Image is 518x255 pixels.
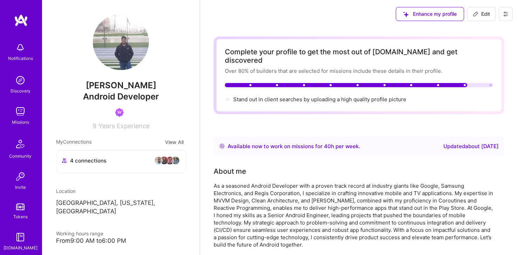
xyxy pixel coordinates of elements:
[225,67,493,75] div: Over 80% of builders that are selected for missions include these details in their profile.
[12,136,29,152] img: Community
[9,152,32,160] div: Community
[70,157,106,164] span: 4 connections
[14,14,28,27] img: logo
[16,204,25,210] img: tokens
[4,244,37,251] div: [DOMAIN_NAME]
[13,230,27,244] img: guide book
[324,143,331,150] span: 40
[115,108,124,117] img: Been on Mission
[56,187,186,195] div: Location
[233,96,406,103] div: Stand out in client searches by uploading a high quality profile picture
[56,80,186,91] span: [PERSON_NAME]
[225,48,493,64] div: Complete your profile to get the most out of [DOMAIN_NAME] and get discovered
[13,213,28,220] div: Tokens
[56,237,186,244] div: From 9:00 AM to 6:00 PM
[214,182,494,248] div: As a seasoned Android Developer with a proven track record at industry giants like Google, Samsun...
[92,122,96,130] span: 9
[473,11,490,18] span: Edit
[15,184,26,191] div: Invite
[443,142,499,151] div: Updated about [DATE]
[98,122,150,130] span: Years Experience
[171,156,180,165] img: avatar
[56,138,91,146] span: My Connections
[13,41,27,55] img: bell
[83,91,159,102] span: Android Developer
[214,166,246,177] div: About me
[467,7,496,21] button: Edit
[228,142,360,151] div: Available now to work on missions for h per week .
[160,156,168,165] img: avatar
[93,14,149,70] img: User Avatar
[166,156,174,165] img: avatar
[396,7,464,21] button: Enhance my profile
[13,104,27,118] img: teamwork
[219,143,225,149] img: Availability
[56,230,103,236] span: Working hours range
[13,170,27,184] img: Invite
[163,138,186,146] button: View All
[154,156,163,165] img: avatar
[11,87,30,95] div: Discovery
[56,150,186,173] button: 4 connectionsavataravataravataravatar
[13,73,27,87] img: discovery
[12,118,29,126] div: Missions
[56,199,186,216] p: [GEOGRAPHIC_DATA], [US_STATE], [GEOGRAPHIC_DATA]
[8,55,33,62] div: Notifications
[403,11,457,18] span: Enhance my profile
[62,158,67,163] i: icon Collaborator
[403,12,409,17] i: icon SuggestedTeams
